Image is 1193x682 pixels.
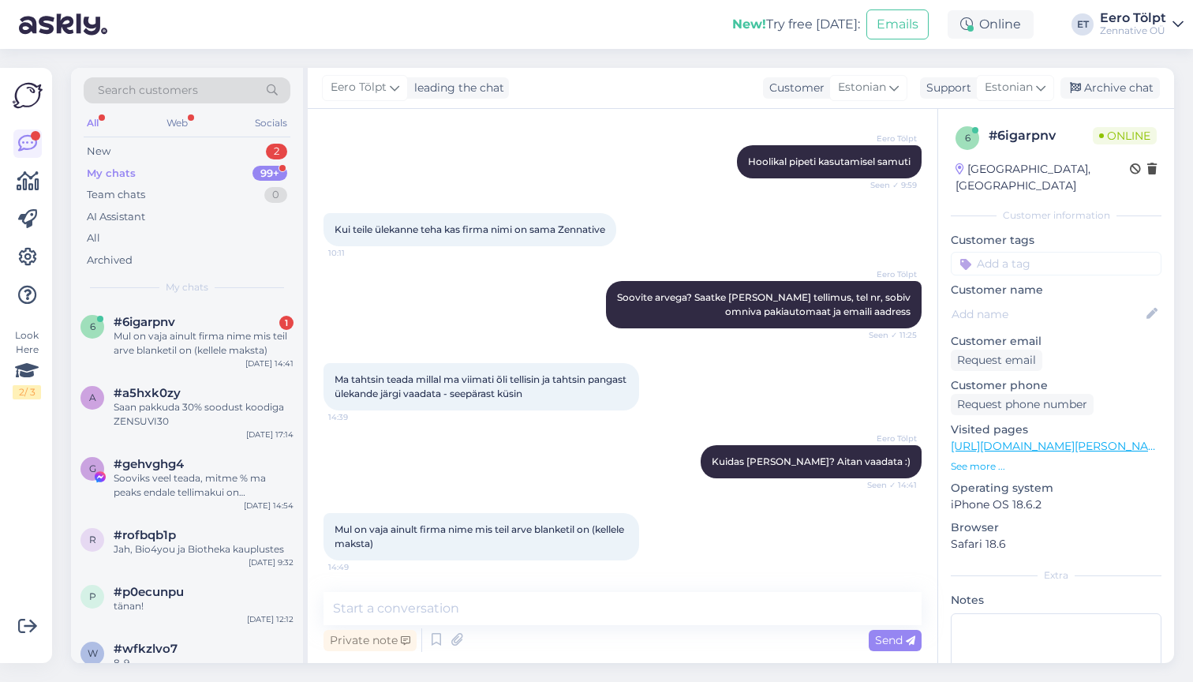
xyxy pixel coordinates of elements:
p: See more ... [951,459,1161,474]
span: #gehvghg4 [114,457,184,471]
div: Support [920,80,971,96]
span: 14:39 [328,411,387,423]
span: #rofbqb1p [114,528,176,542]
div: Eero Tölpt [1100,12,1166,24]
div: leading the chat [408,80,504,96]
span: Eero Tölpt [858,433,917,444]
span: Seen ✓ 14:41 [858,479,917,491]
div: Try free [DATE]: [732,15,860,34]
span: p [89,590,96,602]
p: Safari 18.6 [951,536,1161,553]
span: r [89,534,96,545]
div: Private note [323,630,417,651]
div: Web [163,113,191,133]
span: #p0ecunpu [114,585,184,599]
div: [DATE] 9:32 [249,556,294,568]
div: Socials [252,113,290,133]
p: Customer email [951,333,1161,350]
span: Kuidas [PERSON_NAME]? Aitan vaadata :) [712,455,911,467]
span: w [88,647,98,659]
div: # 6igarpnv [989,126,1093,145]
div: Customer [763,80,825,96]
div: Archived [87,253,133,268]
p: Operating system [951,480,1161,497]
b: New! [732,17,766,32]
div: 1 [279,316,294,330]
p: Customer tags [951,232,1161,249]
div: Mul on vaja ainult firma nime mis teil arve blanketil on (kellele maksta) [114,329,294,358]
p: Notes [951,592,1161,609]
div: 2 [266,144,287,159]
div: My chats [87,166,136,182]
input: Add name [952,305,1143,323]
span: 14:49 [328,561,387,573]
div: 0 [264,187,287,203]
div: Customer information [951,208,1161,223]
span: Seen ✓ 11:25 [858,329,917,341]
span: g [89,463,96,474]
div: All [84,113,102,133]
div: [DATE] 12:12 [247,613,294,625]
p: Browser [951,519,1161,536]
div: New [87,144,110,159]
div: [GEOGRAPHIC_DATA], [GEOGRAPHIC_DATA] [956,161,1130,194]
span: #a5hxk0zy [114,386,181,400]
span: Send [875,633,915,647]
span: Ma tahtsin teada millal ma viimati õli tellisin ja tahtsin pangast ülekande järgi vaadata - seepä... [335,373,629,399]
div: All [87,230,100,246]
p: iPhone OS 18.6.2 [951,497,1161,513]
span: My chats [166,280,208,294]
div: Saan pakkuda 30% soodust koodiga ZENSUVI30 [114,400,294,429]
span: Online [1093,127,1157,144]
span: Soovite arvega? Saatke [PERSON_NAME] tellimus, tel nr, sobiv omniva pakiautomaat ja emaili aadress [617,291,913,317]
div: [DATE] 14:54 [244,500,294,511]
span: Seen ✓ 9:59 [858,179,917,191]
img: Askly Logo [13,81,43,111]
div: Jah, Bio4you ja Biotheka kauplustes [114,542,294,556]
span: Eero Tölpt [858,268,917,280]
div: Extra [951,568,1161,583]
div: Team chats [87,187,145,203]
span: #6igarpnv [114,315,175,329]
p: Customer phone [951,377,1161,394]
div: Online [948,10,1034,39]
span: 6 [965,132,970,144]
div: Zennative OÜ [1100,24,1166,37]
span: 10:11 [328,247,387,259]
a: Eero TölptZennative OÜ [1100,12,1184,37]
div: [DATE] 17:14 [246,429,294,440]
div: AI Assistant [87,209,145,225]
span: Estonian [838,79,886,96]
div: Request phone number [951,394,1094,415]
span: Kui teile ülekanne teha kas firma nimi on sama Zennative [335,223,605,235]
input: Add a tag [951,252,1161,275]
p: Customer name [951,282,1161,298]
div: 99+ [252,166,287,182]
span: Eero Tölpt [331,79,387,96]
div: ET [1071,13,1094,36]
span: Eero Tölpt [858,133,917,144]
div: Archive chat [1060,77,1160,99]
span: Hoolikal pipeti kasutamisel samuti [748,156,911,167]
div: 2 / 3 [13,385,41,399]
p: Visited pages [951,422,1161,438]
span: #wfkzlvo7 [114,642,178,656]
div: 8-9 [114,656,294,670]
span: a [89,392,96,403]
button: Emails [866,9,929,39]
div: Look Here [13,328,41,399]
div: Sooviks veel teada, mitme % ma peaks endale tellimakui on uneprobleemid? [114,471,294,500]
span: Mul on vaja ainult firma nime mis teil arve blanketil on (kellele maksta) [335,523,626,549]
a: [URL][DOMAIN_NAME][PERSON_NAME] [951,439,1169,453]
div: Request email [951,350,1042,371]
div: [DATE] 14:41 [245,358,294,369]
div: tänan! [114,599,294,613]
span: Estonian [985,79,1033,96]
span: Search customers [98,82,198,99]
span: 6 [90,320,95,332]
